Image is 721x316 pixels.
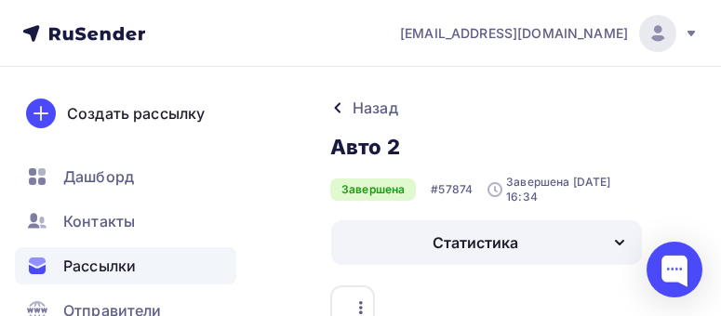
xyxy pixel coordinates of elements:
[330,134,643,160] h3: Авто 2
[67,102,205,125] div: Создать рассылку
[63,210,135,232] span: Контакты
[63,165,134,188] span: Дашборд
[15,158,236,195] a: Дашборд
[353,97,398,119] div: Назад
[63,255,136,277] span: Рассылки
[330,219,643,266] button: Статистика
[15,203,236,240] a: Контакты
[431,182,473,197] div: #57874
[433,231,518,254] div: Статистика
[330,178,416,201] div: Завершена
[400,15,699,52] a: [EMAIL_ADDRESS][DOMAIN_NAME]
[487,175,643,204] div: Завершена [DATE] 16:34
[15,247,236,284] a: Рассылки
[400,24,628,43] span: [EMAIL_ADDRESS][DOMAIN_NAME]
